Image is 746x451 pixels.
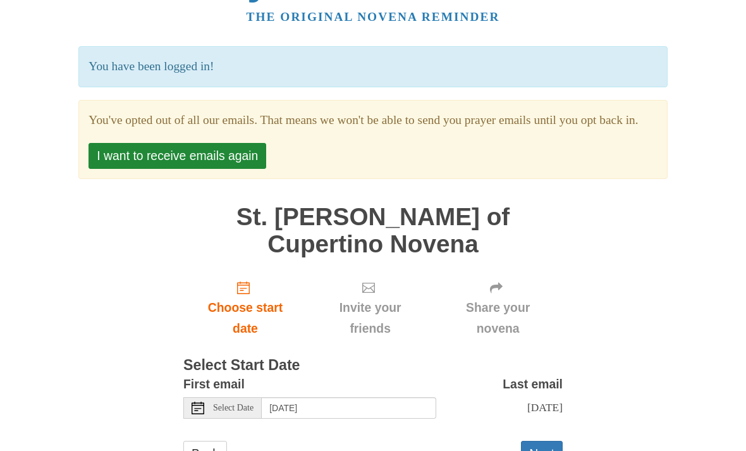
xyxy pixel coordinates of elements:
section: You've opted out of all our emails. That means we won't be able to send you prayer emails until y... [89,110,657,131]
a: The original novena reminder [247,10,500,23]
div: Click "Next" to confirm your start date first. [433,270,563,345]
a: Choose start date [183,270,307,345]
label: Last email [503,374,563,395]
h3: Select Start Date [183,357,563,374]
button: I want to receive emails again [89,143,266,169]
span: Choose start date [196,297,295,339]
label: First email [183,374,245,395]
p: You have been logged in! [78,46,667,87]
div: Click "Next" to confirm your start date first. [307,270,433,345]
span: Share your novena [446,297,550,339]
h1: St. [PERSON_NAME] of Cupertino Novena [183,204,563,257]
span: Select Date [213,404,254,412]
span: Invite your friends [320,297,420,339]
span: [DATE] [527,401,563,414]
